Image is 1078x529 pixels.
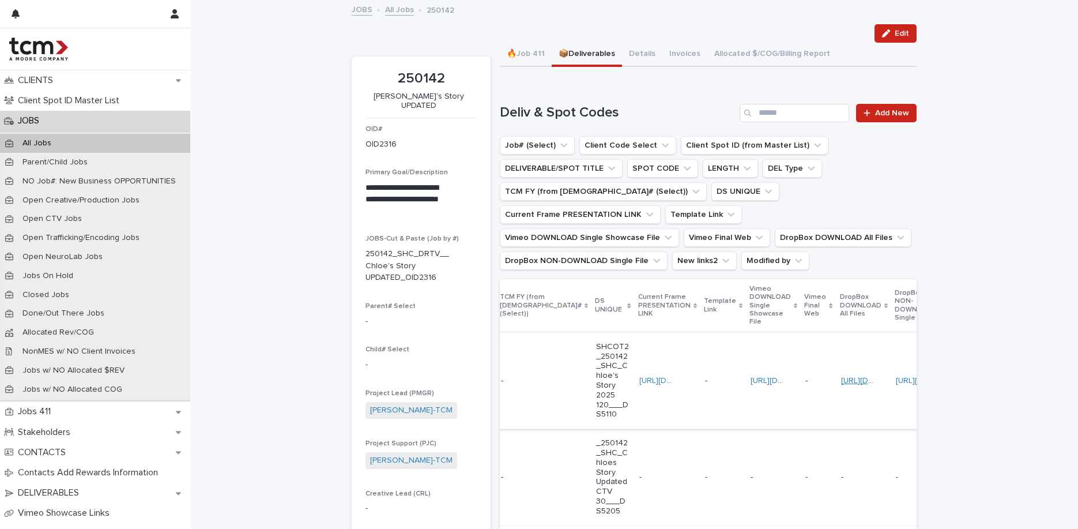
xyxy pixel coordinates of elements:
[13,487,88,498] p: DELIVERABLES
[13,385,131,395] p: Jobs w/ NO Allocated COG
[501,376,535,386] p: -
[13,309,114,318] p: Done/Out There Jobs
[365,235,459,242] span: JOBS-Cut & Paste (Job by #)
[199,429,1036,526] tr: 250142 SHC SHC (00-120 ENG Spots) [PERSON_NAME] Story Updated CTV 30-- 30VID-CTV-_250142_SHC_Chlo...
[365,92,472,111] p: [PERSON_NAME]'s Story UPDATED
[639,377,721,385] a: [URL][DOMAIN_NAME]
[875,24,917,43] button: Edit
[596,438,630,516] p: _250142_SHC_Chloes Story Updated CTV 30___DS5205
[365,346,409,353] span: Child# Select
[500,205,661,224] button: Current Frame PRESENTATION LINK
[13,427,80,438] p: Stakeholders
[705,470,710,482] p: -
[370,404,453,417] a: [PERSON_NAME]-TCM
[500,252,668,270] button: DropBox NON-DOWNLOAD Single File
[856,104,917,122] a: Add New
[13,115,48,126] p: JOBS
[627,159,698,178] button: SPOT CODE
[500,136,575,155] button: Job# (Select)
[896,470,900,482] p: -
[705,374,710,386] p: -
[13,328,103,337] p: Allocated Rev/COG
[13,233,149,243] p: Open Trafficking/Encoding Jobs
[365,502,477,515] p: -
[13,406,60,417] p: Jobs 411
[763,159,822,178] button: DEL Type
[13,366,134,376] p: Jobs w/ NO Allocated $REV
[365,490,431,497] span: Creative Lead (CRL)
[703,159,758,178] button: LENGTH
[841,472,875,482] p: -
[579,136,676,155] button: Client Code Select
[427,3,454,16] p: 250142
[13,447,75,458] p: CONTACTS
[596,342,630,419] p: SHCOT2_250142_SHC_Chloe's Story 2025 120___DS5110
[707,43,837,67] button: Allocated $/COG/Billing Report
[622,43,662,67] button: Details
[749,283,791,329] p: Vimeo DOWNLOAD Single Showcase File
[365,169,448,176] span: Primary Goal/Description
[13,75,62,86] p: CLIENTS
[13,177,185,186] p: NO Job#: New Business OPPORTUNITIES
[751,470,755,482] p: -
[895,287,936,325] p: DropBox NON-DOWNLOAD Single File
[13,252,112,262] p: Open NeuroLab Jobs
[500,182,707,201] button: TCM FY (from Job# (Select))
[875,109,909,117] span: Add New
[500,43,552,67] button: 🔥Job 411
[500,228,679,247] button: Vimeo DOWNLOAD Single Showcase File
[365,70,477,87] p: 250142
[13,157,97,167] p: Parent/Child Jobs
[662,43,707,67] button: Invoices
[13,138,61,148] p: All Jobs
[595,295,625,316] p: DS UNIQUE
[775,228,911,247] button: DropBox DOWNLOAD All Files
[365,359,477,371] p: -
[13,508,119,519] p: Vimeo Showcase Links
[365,390,434,397] span: Project Lead (PMGR)
[704,295,736,316] p: Template Link
[500,159,623,178] button: DELIVERABLE/SPOT TITLE
[805,470,810,482] p: -
[896,377,977,385] a: [URL][DOMAIN_NAME]
[501,472,535,482] p: -
[711,182,779,201] button: DS UNIQUE
[552,43,622,67] button: 📦Deliverables
[740,104,849,122] input: Search
[840,291,881,320] p: DropBox DOWNLOAD All Files
[13,271,82,281] p: Jobs On Hold
[365,126,382,133] span: OID#
[684,228,770,247] button: Vimeo Final Web
[13,196,149,205] p: Open Creative/Production Jobs
[13,95,129,106] p: Client Spot ID Master List
[365,138,397,151] p: OID2316
[751,377,832,385] a: [URL][DOMAIN_NAME]
[9,37,68,61] img: 4hMmSqQkux38exxPVZHQ
[385,2,414,16] a: All Jobs
[13,347,145,357] p: NonMES w/ NO Client Invoices
[365,303,416,310] span: Parent# Select
[638,291,691,320] p: Current Frame PRESENTATION LINK
[805,374,810,386] p: -
[500,291,582,320] p: TCM FY (from [DEMOGRAPHIC_DATA]# (Select))
[199,332,1036,429] tr: 250142 SHC SHC (00-120 ENG Spots) [PERSON_NAME]'s Story 2025 120SHCOT2SHCOT2 120VID-DRTV-SHCOT2_2...
[365,440,436,447] span: Project Support (PJC)
[639,470,644,482] p: -
[804,291,826,320] p: Vimeo Final Web
[895,29,909,37] span: Edit
[841,377,922,385] a: [URL][DOMAIN_NAME]
[500,104,735,121] h1: Deliv & Spot Codes
[365,248,449,284] p: 250142_SHC_DRTV__Chloe's Story UPDATED_OID2316
[741,252,809,270] button: Modified by
[352,2,372,16] a: JOBS
[665,205,742,224] button: Template Link
[681,136,828,155] button: Client Spot ID (from Master List)
[672,252,737,270] button: New links2
[370,455,453,467] a: [PERSON_NAME]-TCM
[13,290,78,300] p: Closed Jobs
[365,316,477,328] p: -
[13,467,167,478] p: Contacts Add Rewards Information
[13,214,91,224] p: Open CTV Jobs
